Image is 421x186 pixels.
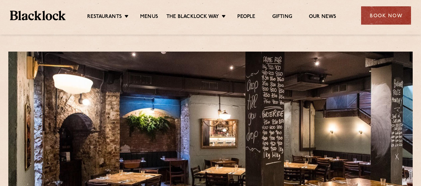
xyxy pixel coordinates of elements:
div: Book Now [361,6,411,25]
a: Gifting [272,14,292,21]
img: BL_Textured_Logo-footer-cropped.svg [10,11,66,20]
a: Our News [309,14,336,21]
a: Menus [140,14,158,21]
a: Restaurants [87,14,122,21]
a: People [237,14,255,21]
a: The Blacklock Way [166,14,219,21]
